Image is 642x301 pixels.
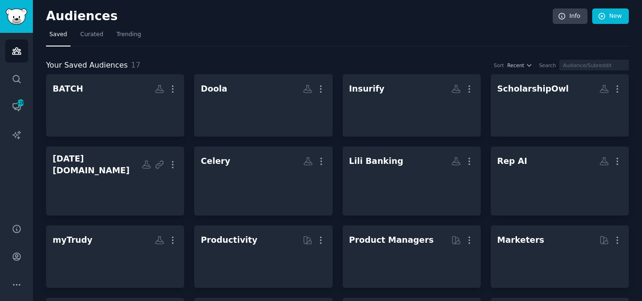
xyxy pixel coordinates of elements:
a: BATCH [46,74,184,137]
span: Your Saved Audiences [46,60,128,71]
a: Saved [46,27,70,46]
a: Lili Banking [343,147,481,216]
div: Rep AI [497,155,527,167]
button: Recent [507,62,532,69]
a: myTrudy [46,225,184,288]
input: Audience/Subreddit [559,60,629,70]
div: Productivity [201,234,257,246]
a: New [592,8,629,24]
a: Productivity [194,225,332,288]
div: Marketers [497,234,544,246]
a: Curated [77,27,107,46]
div: [DATE][DOMAIN_NAME] [53,153,141,176]
span: Recent [507,62,524,69]
a: ScholarshipOwl [491,74,629,137]
span: Saved [49,31,67,39]
a: Trending [113,27,144,46]
div: Celery [201,155,230,167]
a: Info [553,8,587,24]
div: myTrudy [53,234,93,246]
span: 128 [16,100,25,106]
a: Marketers [491,225,629,288]
div: Product Managers [349,234,434,246]
a: Celery [194,147,332,216]
a: Rep AI [491,147,629,216]
div: Sort [494,62,504,69]
div: BATCH [53,83,83,95]
div: Insurify [349,83,385,95]
span: 17 [131,61,141,69]
span: Curated [80,31,103,39]
a: 128 [5,95,28,118]
div: Search [539,62,556,69]
a: Insurify [343,74,481,137]
a: [DATE][DOMAIN_NAME] [46,147,184,216]
a: Product Managers [343,225,481,288]
h2: Audiences [46,9,553,24]
a: Doola [194,74,332,137]
span: Trending [117,31,141,39]
div: Lili Banking [349,155,403,167]
div: ScholarshipOwl [497,83,569,95]
img: GummySearch logo [6,8,27,25]
div: Doola [201,83,227,95]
